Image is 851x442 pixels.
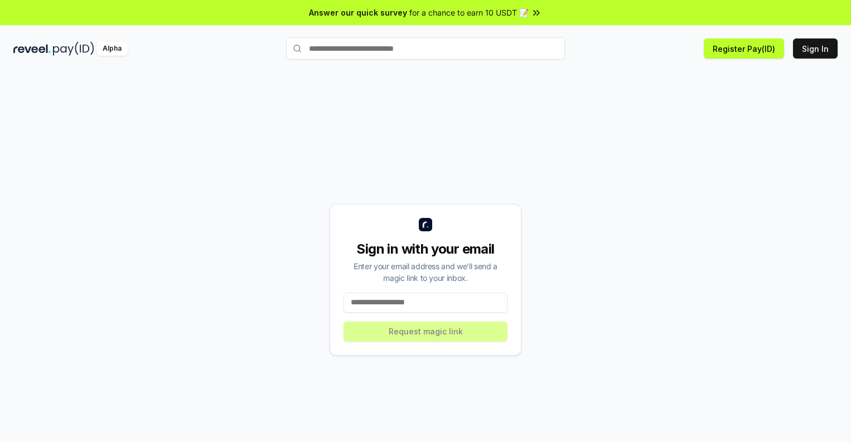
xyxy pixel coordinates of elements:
img: reveel_dark [13,42,51,56]
div: Alpha [96,42,128,56]
img: pay_id [53,42,94,56]
button: Register Pay(ID) [704,38,784,59]
button: Sign In [793,38,838,59]
div: Enter your email address and we’ll send a magic link to your inbox. [344,260,507,284]
span: for a chance to earn 10 USDT 📝 [409,7,529,18]
span: Answer our quick survey [309,7,407,18]
img: logo_small [419,218,432,231]
div: Sign in with your email [344,240,507,258]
